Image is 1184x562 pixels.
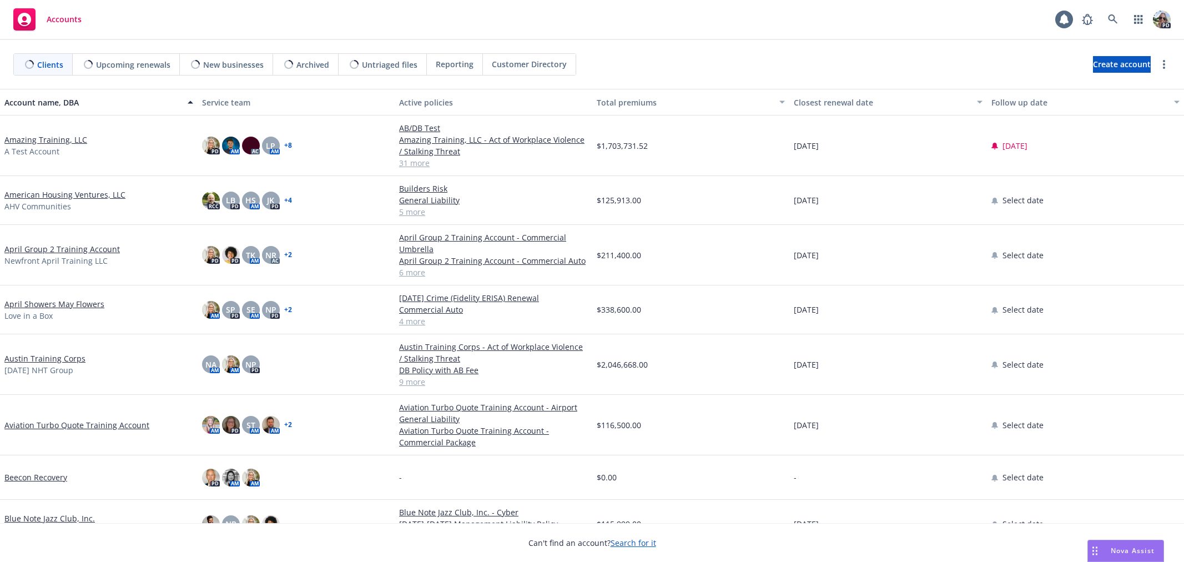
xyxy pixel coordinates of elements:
[399,304,588,315] a: Commercial Auto
[794,304,819,315] span: [DATE]
[399,157,588,169] a: 31 more
[794,194,819,206] span: [DATE]
[395,89,592,116] button: Active policies
[794,419,819,431] span: [DATE]
[4,364,73,376] span: [DATE] NHT Group
[4,471,67,483] a: Beecon Recovery
[794,140,819,152] span: [DATE]
[296,59,329,71] span: Archived
[597,194,641,206] span: $125,913.00
[794,359,819,370] span: [DATE]
[4,145,59,157] span: A Test Account
[399,255,588,267] a: April Group 2 Training Account - Commercial Auto
[399,315,588,327] a: 4 more
[4,419,149,431] a: Aviation Turbo Quote Training Account
[399,471,402,483] span: -
[47,15,82,24] span: Accounts
[399,134,588,157] a: Amazing Training, LLC - Act of Workplace Violence / Stalking Threat
[399,122,588,134] a: AB/DB Test
[1002,419,1044,431] span: Select date
[202,137,220,154] img: photo
[592,89,790,116] button: Total premiums
[246,419,255,431] span: ST
[284,197,292,204] a: + 4
[202,469,220,486] img: photo
[226,304,235,315] span: SP
[4,298,104,310] a: April Showers May Flowers
[1088,540,1102,561] div: Drag to move
[492,58,567,70] span: Customer Directory
[1093,56,1151,73] a: Create account
[225,518,236,530] span: NR
[1002,304,1044,315] span: Select date
[794,518,819,530] span: [DATE]
[242,515,260,533] img: photo
[202,192,220,209] img: photo
[1111,546,1155,555] span: Nova Assist
[597,419,641,431] span: $116,500.00
[1002,194,1044,206] span: Select date
[528,537,656,549] span: Can't find an account?
[9,4,86,35] a: Accounts
[222,137,240,154] img: photo
[246,304,255,315] span: SE
[222,246,240,264] img: photo
[597,97,773,108] div: Total premiums
[436,58,473,70] span: Reporting
[399,425,588,448] a: Aviation Turbo Quote Training Account - Commercial Package
[399,194,588,206] a: General Liability
[597,249,641,261] span: $211,400.00
[262,515,280,533] img: photo
[399,518,588,530] a: [DATE]-[DATE] Management Liability Policy
[262,416,280,434] img: photo
[991,97,1168,108] div: Follow up date
[226,194,235,206] span: LB
[265,249,276,261] span: NR
[284,307,292,313] a: + 2
[242,137,260,154] img: photo
[399,97,588,108] div: Active policies
[1002,359,1044,370] span: Select date
[205,359,216,370] span: NA
[1093,54,1151,75] span: Create account
[597,471,617,483] span: $0.00
[399,183,588,194] a: Builders Risk
[198,89,395,116] button: Service team
[399,292,588,304] a: [DATE] Crime (Fidelity ERISA) Renewal
[597,304,641,315] span: $338,600.00
[202,97,391,108] div: Service team
[242,469,260,486] img: photo
[4,200,71,212] span: AHV Communities
[362,59,417,71] span: Untriaged files
[597,518,641,530] span: $115,999.00
[284,421,292,428] a: + 2
[4,134,87,145] a: Amazing Training, LLC
[1087,540,1164,562] button: Nova Assist
[1076,8,1099,31] a: Report a Bug
[4,243,120,255] a: April Group 2 Training Account
[202,246,220,264] img: photo
[1127,8,1150,31] a: Switch app
[1002,140,1027,152] span: [DATE]
[399,402,588,425] a: Aviation Turbo Quote Training Account - Airport General Liability
[96,59,170,71] span: Upcoming renewals
[4,189,125,200] a: American Housing Ventures, LLC
[1002,518,1044,530] span: Select date
[284,252,292,258] a: + 2
[1002,249,1044,261] span: Select date
[266,140,275,152] span: LP
[265,304,276,315] span: NP
[284,142,292,149] a: + 8
[246,249,255,261] span: TK
[1153,11,1171,28] img: photo
[399,206,588,218] a: 5 more
[1102,8,1124,31] a: Search
[4,310,53,322] span: Love in a Box
[202,416,220,434] img: photo
[202,301,220,319] img: photo
[267,194,274,206] span: JK
[399,364,588,376] a: DB Policy with AB Fee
